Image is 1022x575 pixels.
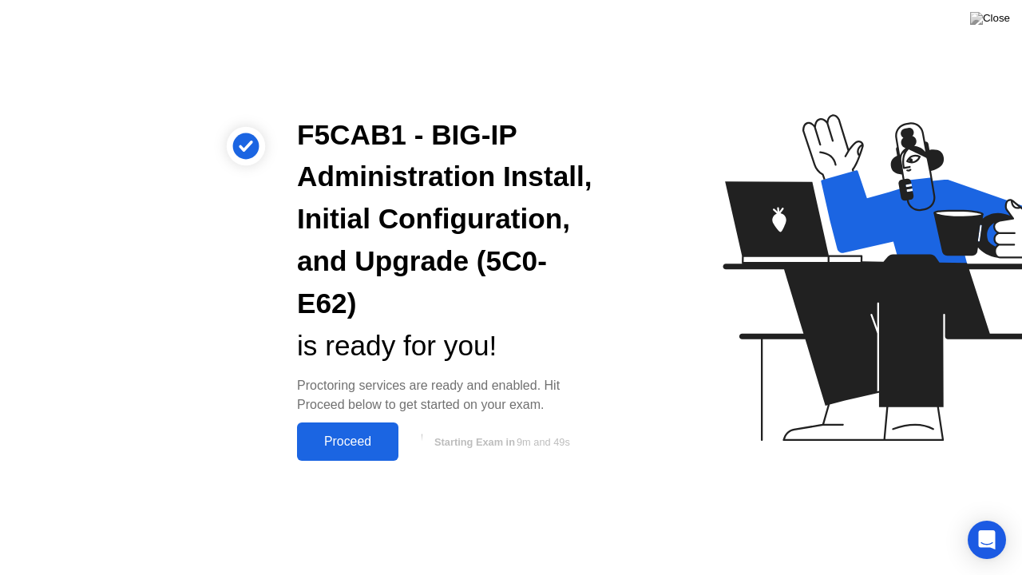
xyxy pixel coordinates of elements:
[968,521,1006,559] div: Open Intercom Messenger
[517,436,570,448] span: 9m and 49s
[297,114,594,325] div: F5CAB1 - BIG-IP Administration Install, Initial Configuration, and Upgrade (5C0-E62)
[297,325,594,367] div: is ready for you!
[302,434,394,449] div: Proceed
[406,426,594,457] button: Starting Exam in9m and 49s
[970,12,1010,25] img: Close
[297,376,594,414] div: Proctoring services are ready and enabled. Hit Proceed below to get started on your exam.
[297,422,398,461] button: Proceed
